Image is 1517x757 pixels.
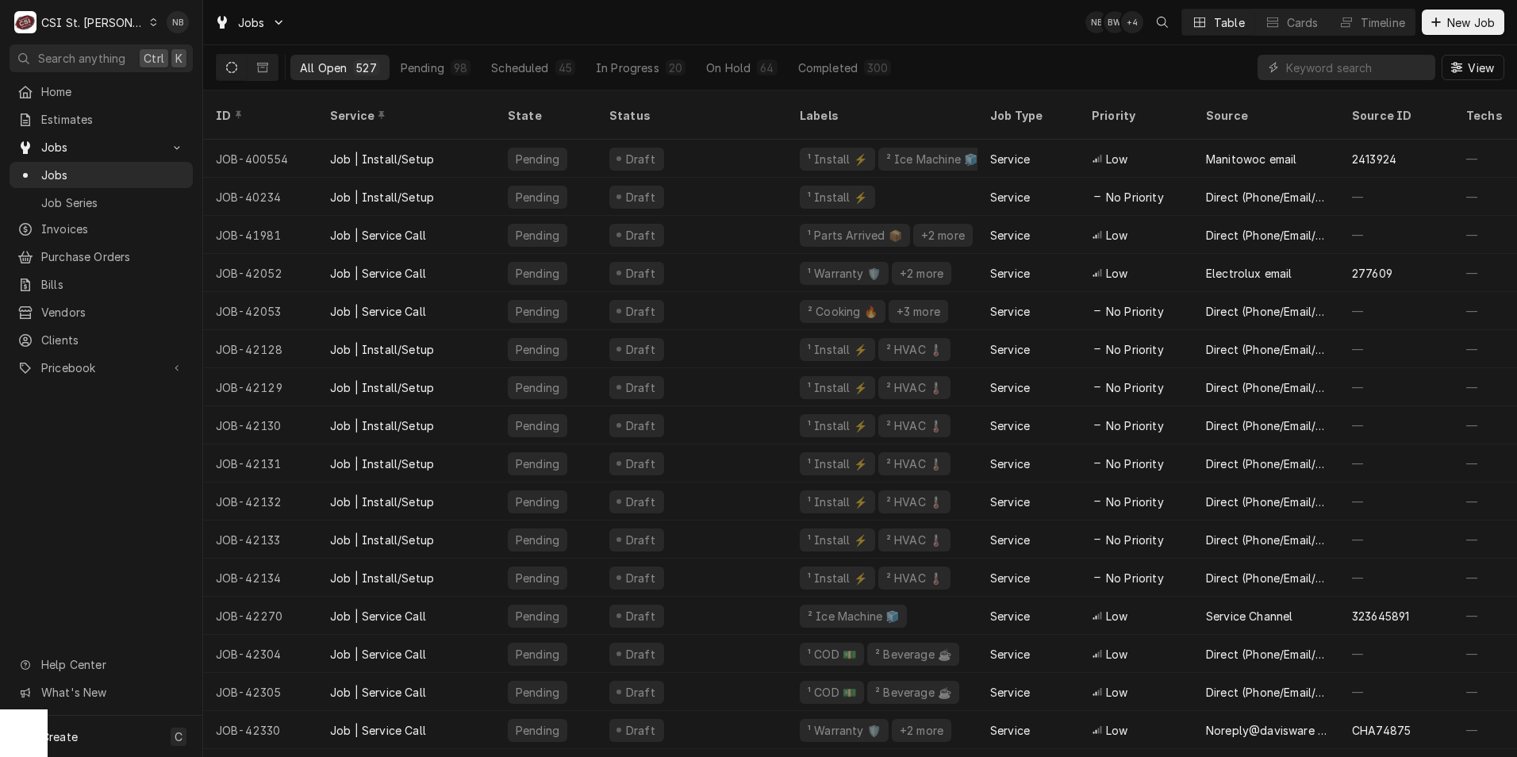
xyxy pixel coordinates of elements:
[41,304,185,321] span: Vendors
[1339,216,1454,254] div: —
[806,684,858,701] div: ¹ COD 💵
[624,265,658,282] div: Draft
[806,189,869,206] div: ¹ Install ⚡️
[238,14,265,31] span: Jobs
[330,417,434,434] div: Job | Install/Setup
[806,455,869,472] div: ¹ Install ⚡️
[203,368,317,406] div: JOB-42129
[41,248,185,265] span: Purchase Orders
[1339,406,1454,444] div: —
[10,190,193,216] a: Job Series
[1206,455,1327,472] div: Direct (Phone/Email/etc.)
[1106,227,1127,244] span: Low
[175,728,182,745] span: C
[203,140,317,178] div: JOB-400554
[1454,673,1517,711] div: —
[1454,330,1517,368] div: —
[1454,292,1517,330] div: —
[330,646,426,663] div: Job | Service Call
[1206,417,1327,434] div: Direct (Phone/Email/etc.)
[1085,11,1108,33] div: NB
[203,444,317,482] div: JOB-42131
[624,684,658,701] div: Draft
[806,646,858,663] div: ¹ COD 💵
[798,60,858,76] div: Completed
[1339,330,1454,368] div: —
[10,299,193,325] a: Vendors
[624,341,658,358] div: Draft
[1339,559,1454,597] div: —
[514,532,561,548] div: Pending
[10,44,193,72] button: Search anythingCtrlK
[1106,379,1164,396] span: No Priority
[330,107,479,124] div: Service
[216,107,301,124] div: ID
[1454,406,1517,444] div: —
[1454,140,1517,178] div: —
[920,227,966,244] div: +2 more
[990,303,1030,320] div: Service
[10,244,193,270] a: Purchase Orders
[624,532,658,548] div: Draft
[990,107,1066,124] div: Job Type
[760,60,774,76] div: 64
[1339,482,1454,521] div: —
[203,597,317,635] div: JOB-42270
[806,532,869,548] div: ¹ Install ⚡️
[330,494,434,510] div: Job | Install/Setup
[41,684,183,701] span: What's New
[1206,570,1327,586] div: Direct (Phone/Email/etc.)
[874,646,953,663] div: ² Beverage ☕️
[203,254,317,292] div: JOB-42052
[1454,482,1517,521] div: —
[806,570,869,586] div: ¹ Install ⚡️
[806,151,869,167] div: ¹ Install ⚡️
[514,379,561,396] div: Pending
[514,684,561,701] div: Pending
[1206,227,1327,244] div: Direct (Phone/Email/etc.)
[1339,635,1454,673] div: —
[10,679,193,705] a: Go to What's New
[1454,444,1517,482] div: —
[669,60,682,76] div: 20
[596,60,659,76] div: In Progress
[10,355,193,381] a: Go to Pricebook
[356,60,376,76] div: 527
[1085,11,1108,33] div: Nick Badolato's Avatar
[1422,10,1504,35] button: New Job
[1206,151,1296,167] div: Manitowoc email
[1206,189,1327,206] div: Direct (Phone/Email/etc.)
[624,227,658,244] div: Draft
[885,417,944,434] div: ² HVAC 🌡️
[330,379,434,396] div: Job | Install/Setup
[1454,521,1517,559] div: —
[624,455,658,472] div: Draft
[514,455,561,472] div: Pending
[1352,151,1396,167] div: 2413924
[1339,368,1454,406] div: —
[41,276,185,293] span: Bills
[41,167,185,183] span: Jobs
[330,570,434,586] div: Job | Install/Setup
[1104,11,1126,33] div: Brad Wicks's Avatar
[1121,11,1143,33] div: + 4
[1454,178,1517,216] div: —
[990,189,1030,206] div: Service
[514,570,561,586] div: Pending
[990,608,1030,624] div: Service
[990,494,1030,510] div: Service
[41,83,185,100] span: Home
[203,178,317,216] div: JOB-40234
[1206,532,1327,548] div: Direct (Phone/Email/etc.)
[1106,151,1127,167] span: Low
[624,189,658,206] div: Draft
[41,332,185,348] span: Clients
[1206,608,1292,624] div: Service Channel
[885,494,944,510] div: ² HVAC 🌡️
[10,651,193,678] a: Go to Help Center
[559,60,572,76] div: 45
[1106,341,1164,358] span: No Priority
[990,646,1030,663] div: Service
[14,11,36,33] div: C
[1352,107,1438,124] div: Source ID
